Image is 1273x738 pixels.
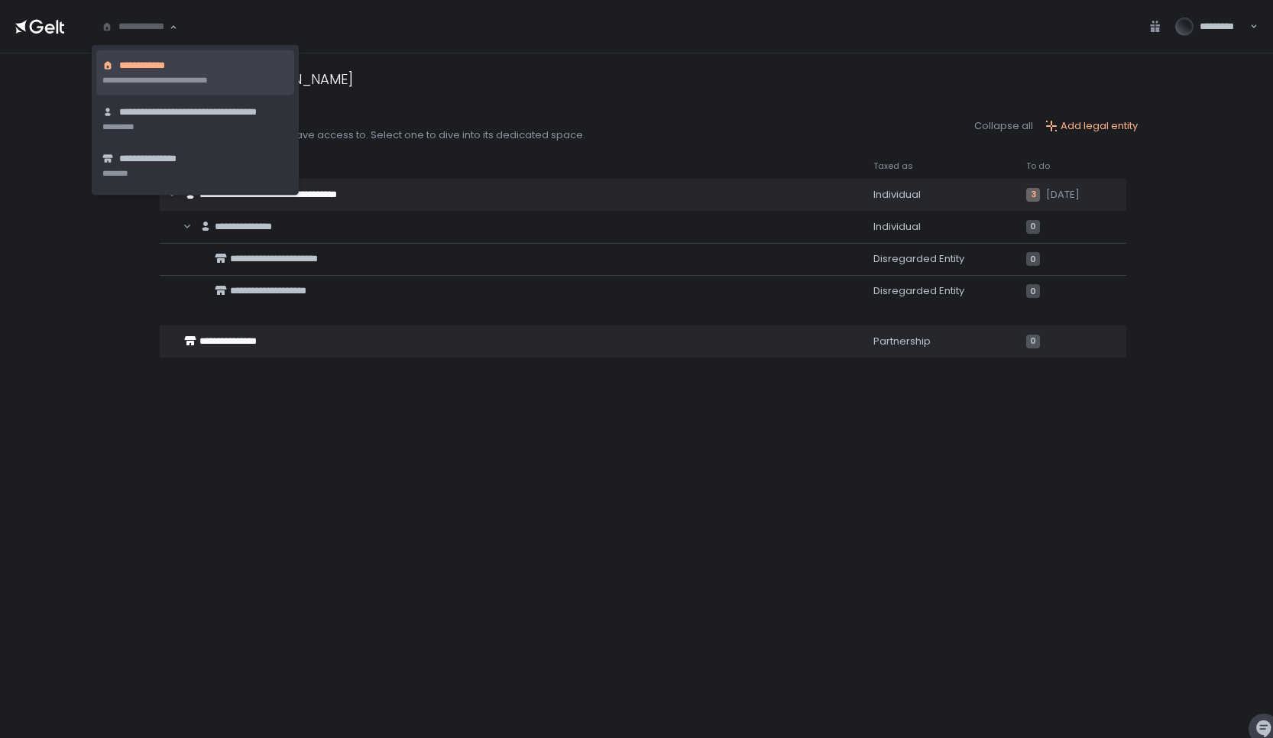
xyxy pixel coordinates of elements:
[974,119,1033,133] button: Collapse all
[169,160,220,172] span: Legal name
[1026,188,1040,202] span: 3
[160,128,585,142] div: Below are the entities you have access to. Select one to dive into its dedicated space.
[160,111,585,128] div: Your entities
[1045,119,1138,133] button: Add legal entity
[1026,220,1040,234] span: 0
[873,335,1008,348] div: Partnership
[873,160,913,172] span: Taxed as
[160,69,353,89] div: Welcome to [PERSON_NAME]
[1046,188,1080,202] span: [DATE]
[102,19,168,34] input: Search for option
[873,188,1008,202] div: Individual
[1026,252,1040,266] span: 0
[92,11,177,43] div: Search for option
[873,220,1008,234] div: Individual
[1026,160,1050,172] span: To do
[873,252,1008,266] div: Disregarded Entity
[1026,335,1040,348] span: 0
[1026,284,1040,298] span: 0
[873,284,1008,298] div: Disregarded Entity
